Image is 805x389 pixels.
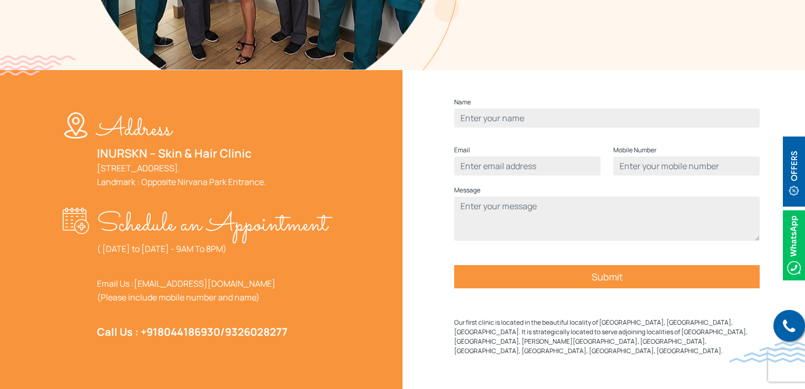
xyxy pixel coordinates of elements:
[97,242,328,256] p: ( [DATE] to [DATE] - 9AM To 8PM)
[783,210,805,280] img: Whatsappicon
[97,208,328,242] p: Schedule an Appointment
[158,325,220,339] a: 8044186930
[97,145,252,161] a: INURSKN – Skin & Hair Clinic
[454,184,480,197] label: Message
[454,157,601,176] input: Enter email address
[454,265,760,288] input: Submit
[454,144,470,157] label: Email
[454,318,760,356] p: Our first clinic is located in the beautiful locality of [GEOGRAPHIC_DATA], [GEOGRAPHIC_DATA], [G...
[97,277,328,304] p: Email Us : (Please include mobile number and name)
[134,278,276,289] a: [EMAIL_ADDRESS][DOMAIN_NAME]
[454,109,760,128] input: Enter your name
[729,342,805,363] img: bluewave
[97,162,266,188] a: [STREET_ADDRESS].Landmark : Opposite Nirvana Park Entrance.
[783,239,805,250] a: Whatsappicon
[97,325,288,339] strong: Call Us : +91 /
[613,157,760,176] input: Enter your mobile number
[784,371,792,378] img: up-blue-arrow.svg
[97,112,266,147] p: Address
[225,325,288,339] a: 9326028277
[454,96,760,309] form: Contact form
[613,144,656,157] label: Mobile Number
[783,137,805,207] img: offerBt
[454,96,471,109] label: Name
[63,112,97,139] img: location-w
[63,208,97,234] img: appointment-w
